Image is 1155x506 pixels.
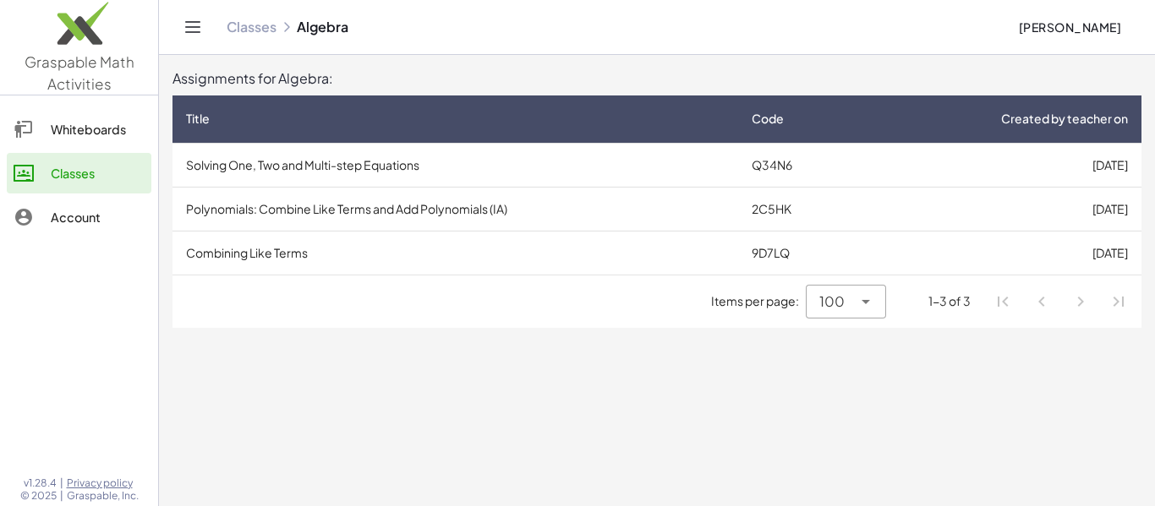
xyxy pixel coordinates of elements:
[7,153,151,193] a: Classes
[819,291,845,312] span: 100
[928,292,971,310] div: 1-3 of 3
[179,14,206,41] button: Toggle navigation
[1018,19,1121,35] span: [PERSON_NAME]
[711,292,806,310] span: Items per page:
[862,143,1141,187] td: [DATE]
[1001,110,1128,128] span: Created by teacher on
[227,19,276,35] a: Classes
[24,476,57,490] span: v1.28.4
[51,207,145,227] div: Account
[7,109,151,150] a: Whiteboards
[7,197,151,237] a: Account
[738,187,863,231] td: 2C5HK
[172,68,1141,89] div: Assignments for Algebra:
[20,489,57,503] span: © 2025
[172,143,738,187] td: Solving One, Two and Multi-step Equations
[186,110,210,128] span: Title
[862,187,1141,231] td: [DATE]
[1004,12,1135,42] button: [PERSON_NAME]
[862,231,1141,275] td: [DATE]
[67,489,139,503] span: Graspable, Inc.
[752,110,784,128] span: Code
[738,143,863,187] td: Q34N6
[60,489,63,503] span: |
[172,187,738,231] td: Polynomials: Combine Like Terms and Add Polynomials (IA)
[60,476,63,490] span: |
[51,119,145,139] div: Whiteboards
[172,231,738,275] td: Combining Like Terms
[738,231,863,275] td: 9D7LQ
[984,282,1138,321] nav: Pagination Navigation
[25,52,134,93] span: Graspable Math Activities
[67,476,139,490] a: Privacy policy
[51,163,145,183] div: Classes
